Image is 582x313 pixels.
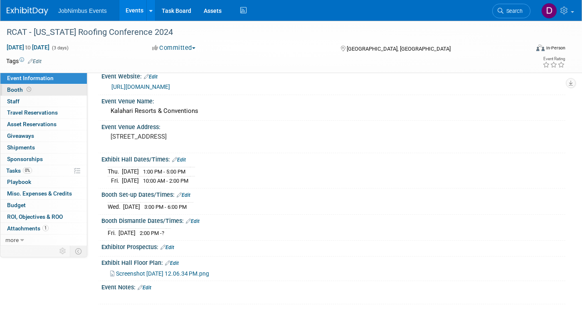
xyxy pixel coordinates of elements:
[160,245,174,250] a: Edit
[101,70,565,81] div: Event Website:
[0,154,87,165] a: Sponsorships
[122,176,139,185] td: [DATE]
[140,230,164,236] span: 2:00 PM -
[7,75,54,81] span: Event Information
[110,270,209,277] a: Screenshot [DATE] 12.06.34 PM.png
[111,133,286,140] pre: [STREET_ADDRESS]
[186,218,200,224] a: Edit
[108,203,123,211] td: Wed.
[101,95,565,105] div: Event Venue Name:
[0,107,87,118] a: Travel Reservations
[7,86,33,93] span: Booth
[4,25,518,40] div: RCAT - [US_STATE] Roofing Conference 2024
[7,179,31,185] span: Playbook
[101,257,565,267] div: Exhibit Hall Floor Plan:
[101,215,565,225] div: Booth Dismantle Dates/Times:
[24,44,32,51] span: to
[165,260,179,266] a: Edit
[143,178,188,184] span: 10:00 AM - 2:00 PM
[7,132,34,139] span: Giveaways
[172,157,186,163] a: Edit
[0,200,87,211] a: Budget
[503,8,523,14] span: Search
[536,44,545,51] img: Format-Inperson.png
[0,119,87,130] a: Asset Reservations
[0,73,87,84] a: Event Information
[149,44,199,52] button: Committed
[101,153,565,164] div: Exhibit Hall Dates/Times:
[143,169,185,175] span: 1:00 PM - 5:00 PM
[6,167,32,174] span: Tasks
[42,225,49,231] span: 1
[123,203,140,211] td: [DATE]
[347,46,451,52] span: [GEOGRAPHIC_DATA], [GEOGRAPHIC_DATA]
[70,246,87,257] td: Toggle Event Tabs
[118,229,136,237] td: [DATE]
[111,83,170,90] a: [URL][DOMAIN_NAME]
[7,156,43,162] span: Sponsorships
[51,45,69,51] span: (3 days)
[101,281,565,292] div: Event Notes:
[162,230,164,236] span: ?
[0,188,87,199] a: Misc. Expenses & Credits
[58,7,107,14] span: JobNimbus Events
[7,213,63,220] span: ROI, Objectives & ROO
[108,167,122,176] td: Thu.
[101,188,565,199] div: Booth Set-up Dates/Times:
[0,96,87,107] a: Staff
[0,84,87,95] a: Booth
[7,225,49,232] span: Attachments
[25,86,33,93] span: Booth not reserved yet
[144,204,187,210] span: 3:00 PM - 6:00 PM
[56,246,70,257] td: Personalize Event Tab Strip
[492,4,530,18] a: Search
[7,98,20,105] span: Staff
[7,121,57,127] span: Asset Reservations
[0,176,87,188] a: Playbook
[28,59,42,64] a: Edit
[0,211,87,223] a: ROI, Objectives & ROO
[116,270,209,277] span: Screenshot [DATE] 12.06.34 PM.png
[7,144,35,151] span: Shipments
[144,74,158,80] a: Edit
[108,105,559,117] div: Kalahari Resorts & Conventions
[122,167,139,176] td: [DATE]
[108,229,118,237] td: Fri.
[0,223,87,234] a: Attachments1
[543,57,565,61] div: Event Rating
[546,45,565,51] div: In-Person
[5,237,19,243] span: more
[483,43,565,56] div: Event Format
[0,130,87,142] a: Giveaways
[101,241,565,252] div: Exhibitor Prospectus:
[6,57,42,65] td: Tags
[6,44,50,51] span: [DATE] [DATE]
[541,3,557,19] img: Deni Blair
[138,285,151,291] a: Edit
[177,192,190,198] a: Edit
[0,235,87,246] a: more
[7,7,48,15] img: ExhibitDay
[7,190,72,197] span: Misc. Expenses & Credits
[7,202,26,208] span: Budget
[101,121,565,131] div: Event Venue Address:
[108,176,122,185] td: Fri.
[0,142,87,153] a: Shipments
[7,109,58,116] span: Travel Reservations
[0,165,87,176] a: Tasks0%
[23,167,32,174] span: 0%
